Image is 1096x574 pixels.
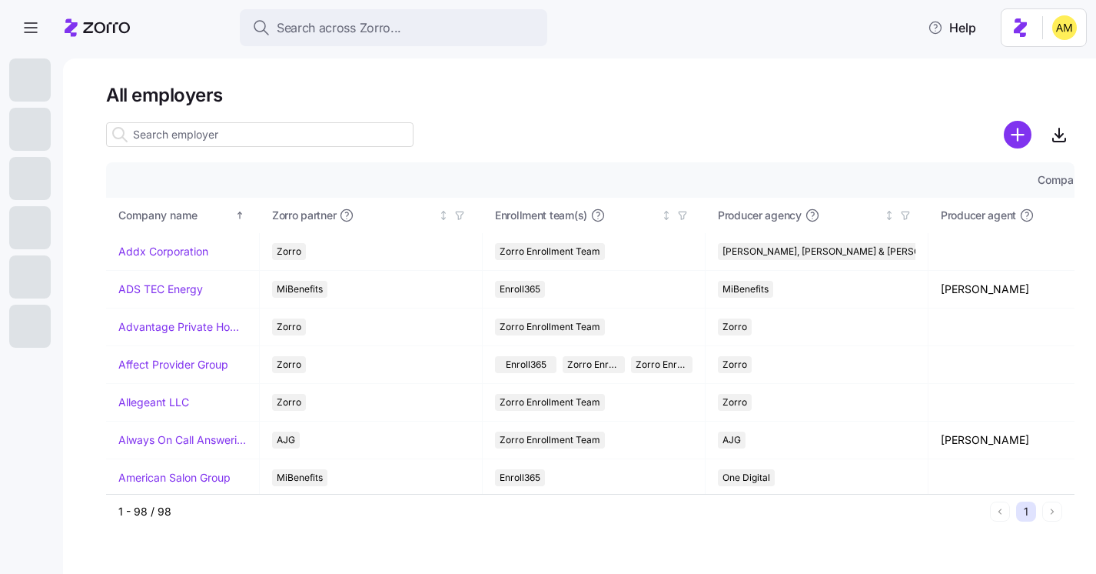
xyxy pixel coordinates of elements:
th: Producer agencyNot sorted [706,198,928,233]
span: Producer agent [941,208,1016,223]
span: MiBenefits [722,281,769,298]
span: Enroll365 [506,356,546,373]
span: MiBenefits [277,281,323,298]
h1: All employers [106,83,1074,107]
button: 1 [1016,502,1036,522]
a: Addx Corporation [118,244,208,259]
div: Not sorted [884,210,895,221]
div: Not sorted [438,210,449,221]
span: Zorro Enrollment Team [500,432,600,449]
div: 1 - 98 / 98 [118,504,984,519]
span: Producer agency [718,208,802,223]
th: Zorro partnerNot sorted [260,198,483,233]
span: Zorro Enrollment Team [567,356,619,373]
span: [PERSON_NAME], [PERSON_NAME] & [PERSON_NAME] [722,243,961,260]
button: Search across Zorro... [240,9,547,46]
span: Zorro [722,356,747,373]
div: Sorted ascending [234,210,245,221]
a: Allegeant LLC [118,395,189,410]
a: Affect Provider Group [118,357,228,372]
span: One Digital [722,469,770,486]
span: Zorro [277,319,301,335]
a: Always On Call Answering Service [118,432,247,448]
span: Zorro Enrollment Team [500,394,600,411]
span: Zorro Enrollment Team [500,319,600,335]
button: Help [915,12,988,43]
span: Enroll365 [500,281,540,298]
span: MiBenefits [277,469,323,486]
div: Company name [118,207,232,224]
span: AJG [277,432,295,449]
a: Advantage Private Home Care [118,319,247,335]
span: Zorro [722,394,747,411]
input: Search employer [106,122,413,147]
div: Not sorted [661,210,672,221]
th: Company nameSorted ascending [106,198,260,233]
a: American Salon Group [118,470,231,486]
span: Zorro partner [272,208,336,223]
span: Zorro Enrollment Team [500,243,600,260]
button: Next page [1042,502,1062,522]
span: Zorro Enrollment Experts [636,356,688,373]
span: Zorro [277,394,301,411]
span: AJG [722,432,741,449]
span: Enrollment team(s) [495,208,587,223]
span: Search across Zorro... [277,18,401,38]
button: Previous page [990,502,1010,522]
span: Enroll365 [500,469,540,486]
svg: add icon [1004,121,1031,149]
span: Zorro [277,243,301,260]
th: Enrollment team(s)Not sorted [483,198,706,233]
img: dfaaf2f2725e97d5ef9e82b99e83f4d7 [1052,15,1077,40]
span: Help [928,18,976,37]
a: ADS TEC Energy [118,282,203,297]
span: Zorro [277,356,301,373]
span: Zorro [722,319,747,335]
